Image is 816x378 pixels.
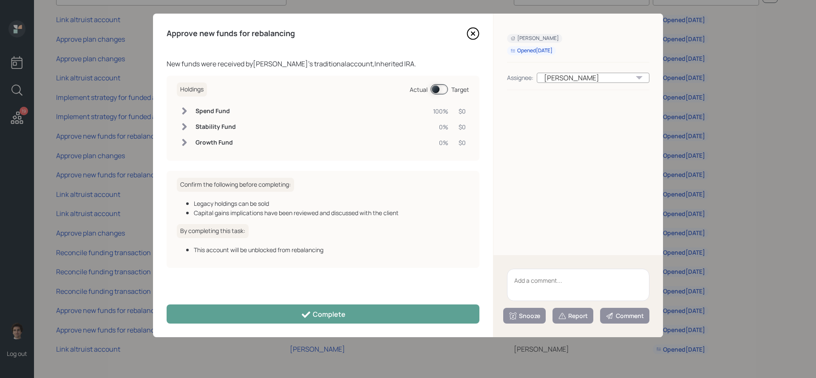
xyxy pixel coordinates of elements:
div: Target [451,85,469,94]
div: $0 [459,107,466,116]
div: This account will be unblocked from rebalancing [194,245,469,254]
div: $0 [459,122,466,131]
div: 0% [433,138,448,147]
div: [PERSON_NAME] [537,73,649,83]
div: New funds were received by [PERSON_NAME] 's traditional account, Inherited IRA . [167,59,479,69]
div: [PERSON_NAME] [510,35,559,42]
div: Assignee: [507,73,533,82]
button: Complete [167,304,479,324]
h6: Stability Fund [195,123,236,131]
div: Opened [DATE] [510,47,552,54]
button: Snooze [503,308,546,324]
button: Comment [600,308,649,324]
div: Snooze [509,312,540,320]
div: 100% [433,107,448,116]
h6: Holdings [177,82,207,97]
h4: Approve new funds for rebalancing [167,29,295,38]
div: Report [558,312,588,320]
h6: Confirm the following before completing: [177,178,294,192]
div: Capital gains implications have been reviewed and discussed with the client [194,208,469,217]
div: Actual [410,85,428,94]
div: Complete [301,310,346,320]
div: $0 [459,138,466,147]
div: 0% [433,122,448,131]
button: Report [552,308,593,324]
h6: Spend Fund [195,108,236,115]
h6: Growth Fund [195,139,236,146]
div: Comment [606,312,644,320]
h6: By completing this task: [177,224,249,238]
div: Legacy holdings can be sold [194,199,469,208]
